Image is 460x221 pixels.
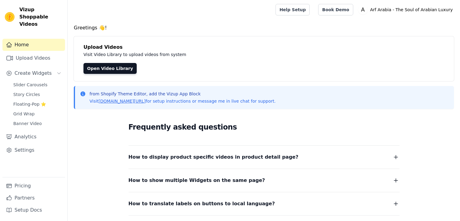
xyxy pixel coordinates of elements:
[13,111,34,117] span: Grid Wrap
[276,4,310,15] a: Help Setup
[129,200,275,208] span: How to translate labels on buttons to local language?
[83,63,137,74] a: Open Video Library
[361,7,365,13] text: A
[2,192,65,204] a: Partners
[2,204,65,216] a: Setup Docs
[90,91,276,97] p: from Shopify Theme Editor, add the Vizup App Block
[10,81,65,89] a: Slider Carousels
[10,90,65,99] a: Story Circles
[83,51,354,58] p: Visit Video Library to upload videos from system
[99,99,146,104] a: [DOMAIN_NAME][URL]
[2,67,65,79] button: Create Widgets
[13,101,46,107] span: Floating-Pop ⭐
[15,70,52,77] span: Create Widgets
[74,24,454,31] h4: Greetings 👋!
[129,176,400,185] button: How to show multiple Widgets on the same page?
[10,110,65,118] a: Grid Wrap
[2,52,65,64] a: Upload Videos
[90,98,276,104] p: Visit for setup instructions or message me in live chat for support.
[13,82,47,88] span: Slider Carousels
[19,6,63,28] span: Vizup Shoppable Videos
[129,200,400,208] button: How to translate labels on buttons to local language?
[2,144,65,156] a: Settings
[129,153,299,161] span: How to display product specific videos in product detail page?
[83,44,444,51] h4: Upload Videos
[5,12,15,22] img: Vizup
[358,4,455,15] button: A Arf Arabia - The Soul of Arabian Luxury
[2,131,65,143] a: Analytics
[2,39,65,51] a: Home
[13,91,40,97] span: Story Circles
[129,176,265,185] span: How to show multiple Widgets on the same page?
[10,100,65,108] a: Floating-Pop ⭐
[10,119,65,128] a: Banner Video
[13,120,42,127] span: Banner Video
[318,4,353,15] a: Book Demo
[2,180,65,192] a: Pricing
[129,153,400,161] button: How to display product specific videos in product detail page?
[129,121,400,133] h2: Frequently asked questions
[368,4,455,15] p: Arf Arabia - The Soul of Arabian Luxury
